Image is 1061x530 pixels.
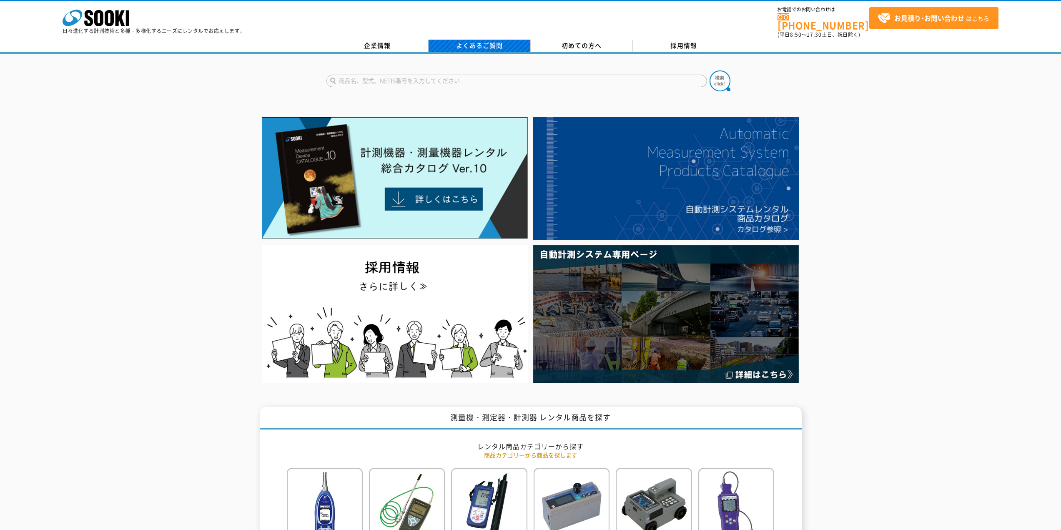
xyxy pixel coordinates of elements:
[878,12,989,25] span: はこちら
[262,245,528,383] img: SOOKI recruit
[894,13,964,23] strong: お見積り･お問い合わせ
[633,40,735,52] a: 採用情報
[287,451,775,460] p: 商品カテゴリーから商品を探します
[63,28,245,33] p: 日々進化する計測技術と多種・多様化するニーズにレンタルでお応えします。
[326,40,429,52] a: 企業情報
[287,442,775,451] h2: レンタル商品カテゴリーから探す
[262,117,528,239] img: Catalog Ver10
[790,31,802,38] span: 8:50
[326,75,707,87] input: 商品名、型式、NETIS番号を入力してください
[429,40,531,52] a: よくあるご質問
[562,41,602,50] span: 初めての方へ
[710,70,730,91] img: btn_search.png
[533,117,799,240] img: 自動計測システムカタログ
[869,7,998,29] a: お見積り･お問い合わせはこちら
[260,407,802,430] h1: 測量機・測定器・計測器 レンタル商品を探す
[533,245,799,383] img: 自動計測システム専用ページ
[778,31,860,38] span: (平日 ～ 土日、祝日除く)
[778,13,869,30] a: [PHONE_NUMBER]
[531,40,633,52] a: 初めての方へ
[778,7,869,12] span: お電話でのお問い合わせは
[807,31,822,38] span: 17:30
